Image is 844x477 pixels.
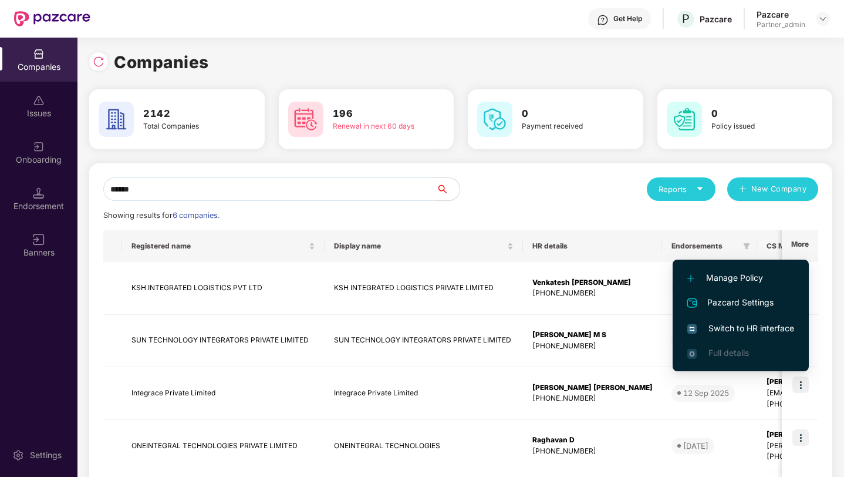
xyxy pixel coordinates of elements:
[751,183,807,195] span: New Company
[792,429,809,446] img: icon
[333,121,420,132] div: Renewal in next 60 days
[792,377,809,393] img: icon
[532,341,653,352] div: [PHONE_NUMBER]
[122,230,325,262] th: Registered name
[659,183,704,195] div: Reports
[122,420,325,473] td: ONEINTEGRAL TECHNOLOGIES PRIVATE LIMITED
[435,184,460,194] span: search
[334,241,505,251] span: Display name
[325,315,523,368] td: SUN TECHNOLOGY INTEGRATORS PRIVATE LIMITED
[683,387,729,399] div: 12 Sep 2025
[173,211,220,220] span: 6 companies.
[325,420,523,473] td: ONEINTEGRAL TECHNOLOGIES
[671,241,738,251] span: Endorsements
[682,12,690,26] span: P
[143,121,231,132] div: Total Companies
[532,277,653,288] div: Venkatesh [PERSON_NAME]
[522,106,609,122] h3: 0
[708,348,749,358] span: Full details
[93,56,104,68] img: svg+xml;base64,PHN2ZyBpZD0iUmVsb2FkLTMyeDMyIiB4bWxucz0iaHR0cDovL3d3dy53My5vcmcvMjAwMC9zdmciIHdpZH...
[687,324,697,334] img: svg+xml;base64,PHN2ZyB4bWxucz0iaHR0cDovL3d3dy53My5vcmcvMjAwMC9zdmciIHdpZHRoPSIxNiIgaGVpZ2h0PSIxNi...
[687,322,794,335] span: Switch to HR interface
[782,230,818,262] th: More
[711,106,799,122] h3: 0
[33,187,45,199] img: svg+xml;base64,PHN2ZyB3aWR0aD0iMTQuNSIgaGVpZ2h0PSIxNC41IiB2aWV3Qm94PSIwIDAgMTYgMTYiIGZpbGw9Im5vbm...
[99,102,134,137] img: svg+xml;base64,PHN2ZyB4bWxucz0iaHR0cDovL3d3dy53My5vcmcvMjAwMC9zdmciIHdpZHRoPSI2MCIgaGVpZ2h0PSI2MC...
[325,367,523,420] td: Integrace Private Limited
[613,14,642,23] div: Get Help
[33,48,45,60] img: svg+xml;base64,PHN2ZyBpZD0iQ29tcGFuaWVzIiB4bWxucz0iaHR0cDovL3d3dy53My5vcmcvMjAwMC9zdmciIHdpZHRoPS...
[685,296,699,310] img: svg+xml;base64,PHN2ZyB4bWxucz0iaHR0cDovL3d3dy53My5vcmcvMjAwMC9zdmciIHdpZHRoPSIyNCIgaGVpZ2h0PSIyNC...
[687,296,794,310] span: Pazcard Settings
[711,121,799,132] div: Policy issued
[727,177,818,201] button: plusNew Company
[33,141,45,153] img: svg+xml;base64,PHN2ZyB3aWR0aD0iMjAiIGhlaWdodD0iMjAiIHZpZXdCb3g9IjAgMCAyMCAyMCIgZmlsbD0ibm9uZSIgeG...
[532,435,653,446] div: Raghavan D
[435,177,460,201] button: search
[333,106,420,122] h3: 196
[523,230,662,262] th: HR details
[532,288,653,299] div: [PHONE_NUMBER]
[687,271,794,284] span: Manage Policy
[532,393,653,404] div: [PHONE_NUMBER]
[757,9,805,20] div: Pazcare
[122,367,325,420] td: Integrace Private Limited
[522,121,609,132] div: Payment received
[12,449,24,461] img: svg+xml;base64,PHN2ZyBpZD0iU2V0dGluZy0yMHgyMCIgeG1sbnM9Imh0dHA6Ly93d3cudzMub3JnLzIwMDAvc3ZnIiB3aW...
[325,262,523,315] td: KSH INTEGRATED LOGISTICS PRIVATE LIMITED
[743,243,750,250] span: filter
[818,14,828,23] img: svg+xml;base64,PHN2ZyBpZD0iRHJvcGRvd24tMzJ4MzIiIHhtbG5zPSJodHRwOi8vd3d3LnczLm9yZy8yMDAwL3N2ZyIgd2...
[532,446,653,457] div: [PHONE_NUMBER]
[597,14,609,26] img: svg+xml;base64,PHN2ZyBpZD0iSGVscC0zMngzMiIgeG1sbnM9Imh0dHA6Ly93d3cudzMub3JnLzIwMDAvc3ZnIiB3aWR0aD...
[131,241,306,251] span: Registered name
[687,349,697,358] img: svg+xml;base64,PHN2ZyB4bWxucz0iaHR0cDovL3d3dy53My5vcmcvMjAwMC9zdmciIHdpZHRoPSIxNi4zNjMiIGhlaWdodD...
[477,102,512,137] img: svg+xml;base64,PHN2ZyB4bWxucz0iaHR0cDovL3d3dy53My5vcmcvMjAwMC9zdmciIHdpZHRoPSI2MCIgaGVpZ2h0PSI2MC...
[103,211,220,220] span: Showing results for
[14,11,90,26] img: New Pazcare Logo
[532,330,653,341] div: [PERSON_NAME] M S
[700,14,732,25] div: Pazcare
[532,382,653,394] div: [PERSON_NAME] [PERSON_NAME]
[739,185,747,194] span: plus
[33,234,45,246] img: svg+xml;base64,PHN2ZyB3aWR0aD0iMTYiIGhlaWdodD0iMTYiIHZpZXdCb3g9IjAgMCAxNiAxNiIgZmlsbD0ibm9uZSIgeG...
[26,449,65,461] div: Settings
[683,440,708,452] div: [DATE]
[696,185,704,193] span: caret-down
[143,106,231,122] h3: 2142
[325,230,523,262] th: Display name
[741,239,752,253] span: filter
[757,20,805,29] div: Partner_admin
[33,95,45,106] img: svg+xml;base64,PHN2ZyBpZD0iSXNzdWVzX2Rpc2FibGVkIiB4bWxucz0iaHR0cDovL3d3dy53My5vcmcvMjAwMC9zdmciIH...
[687,275,694,282] img: svg+xml;base64,PHN2ZyB4bWxucz0iaHR0cDovL3d3dy53My5vcmcvMjAwMC9zdmciIHdpZHRoPSIxMi4yMDEiIGhlaWdodD...
[122,315,325,368] td: SUN TECHNOLOGY INTEGRATORS PRIVATE LIMITED
[288,102,323,137] img: svg+xml;base64,PHN2ZyB4bWxucz0iaHR0cDovL3d3dy53My5vcmcvMjAwMC9zdmciIHdpZHRoPSI2MCIgaGVpZ2h0PSI2MC...
[114,49,209,75] h1: Companies
[667,102,702,137] img: svg+xml;base64,PHN2ZyB4bWxucz0iaHR0cDovL3d3dy53My5vcmcvMjAwMC9zdmciIHdpZHRoPSI2MCIgaGVpZ2h0PSI2MC...
[122,262,325,315] td: KSH INTEGRATED LOGISTICS PVT LTD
